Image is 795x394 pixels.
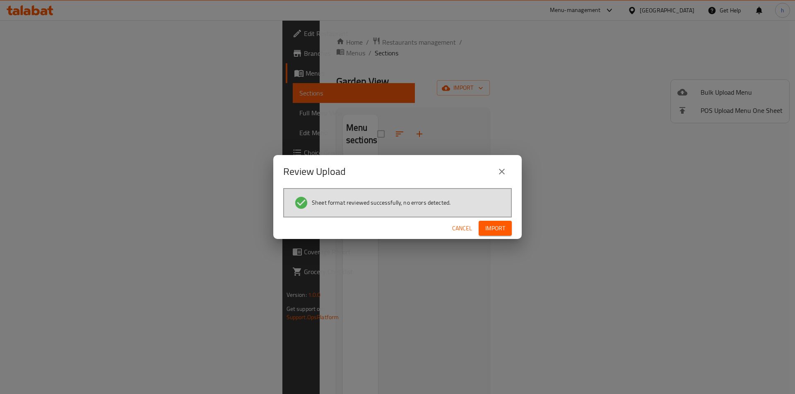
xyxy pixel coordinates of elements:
[449,221,475,236] button: Cancel
[479,221,512,236] button: Import
[312,198,450,207] span: Sheet format reviewed successfully, no errors detected.
[283,165,346,178] h2: Review Upload
[452,223,472,234] span: Cancel
[492,162,512,181] button: close
[485,223,505,234] span: Import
